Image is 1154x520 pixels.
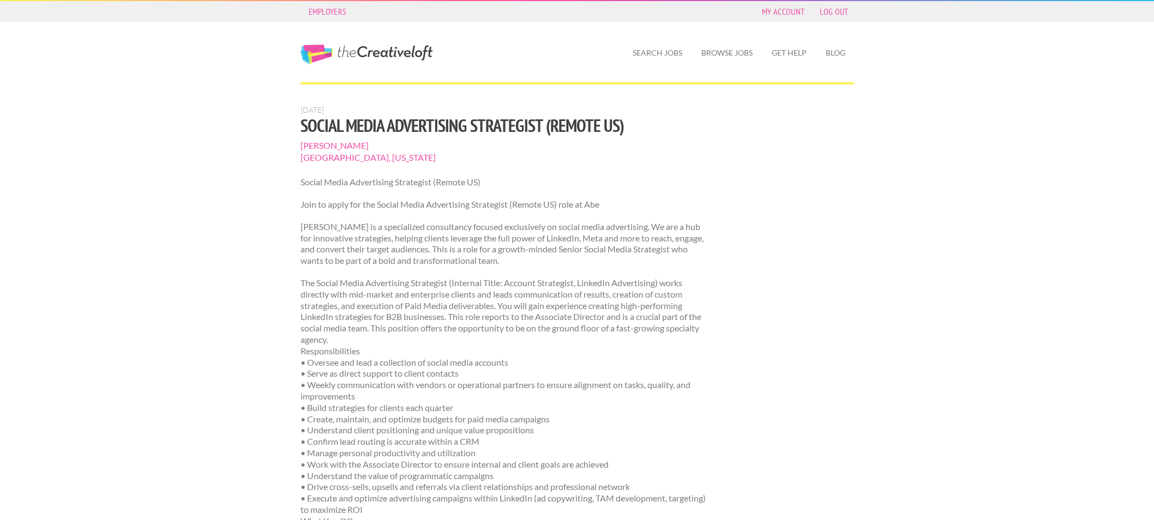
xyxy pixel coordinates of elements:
[693,40,761,65] a: Browse Jobs
[763,40,815,65] a: Get Help
[624,40,691,65] a: Search Jobs
[300,116,711,135] h1: Social Media Advertising Strategist (Remote US)
[300,152,711,164] span: [GEOGRAPHIC_DATA], [US_STATE]
[817,40,854,65] a: Blog
[303,4,352,19] a: Employers
[300,45,432,64] a: The Creative Loft
[300,221,711,267] p: [PERSON_NAME] is a specialized consultancy focused exclusively on social media advertising. We ar...
[756,4,810,19] a: My Account
[300,140,711,152] span: [PERSON_NAME]
[300,177,711,188] p: Social Media Advertising Strategist (Remote US)
[300,199,711,210] p: Join to apply for the Social Media Advertising Strategist (Remote US) role at Abe
[814,4,854,19] a: Log Out
[300,105,324,114] span: [DATE]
